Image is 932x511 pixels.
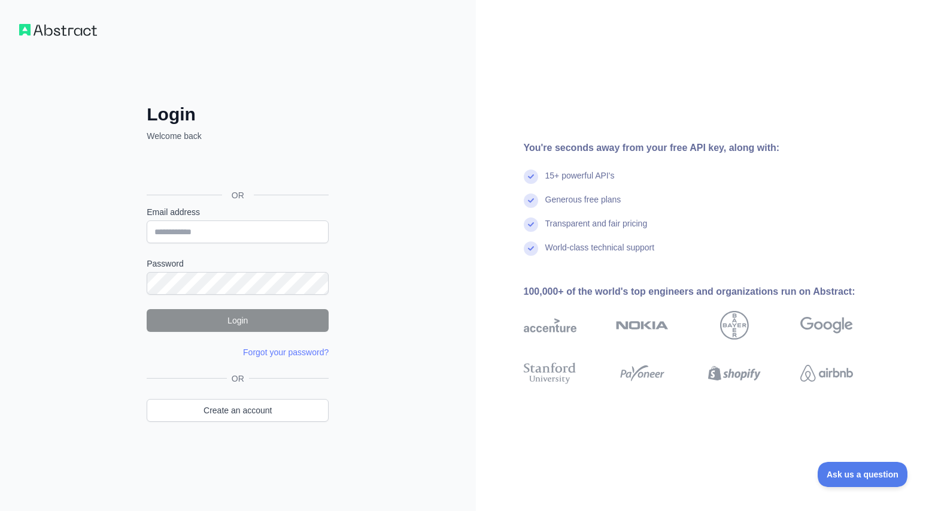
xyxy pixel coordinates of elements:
button: Login [147,309,329,332]
img: airbnb [800,360,853,386]
img: check mark [524,193,538,208]
div: You're seconds away from your free API key, along with: [524,141,891,155]
div: 100,000+ of the world's top engineers and organizations run on Abstract: [524,285,891,299]
div: Generous free plans [545,193,621,217]
a: Forgot your password? [243,347,329,357]
img: check mark [524,241,538,256]
iframe: Sign in with Google Button [141,155,332,182]
span: OR [222,189,254,201]
p: Welcome back [147,130,329,142]
div: World-class technical support [545,241,655,265]
img: accenture [524,311,576,340]
img: bayer [720,311,749,340]
img: check mark [524,170,538,184]
label: Email address [147,206,329,218]
a: Create an account [147,399,329,422]
h2: Login [147,104,329,125]
img: Workflow [19,24,97,36]
span: OR [227,373,249,385]
img: nokia [616,311,669,340]
img: google [800,311,853,340]
div: Transparent and fair pricing [545,217,648,241]
div: 15+ powerful API's [545,170,615,193]
img: stanford university [524,360,576,386]
iframe: Toggle Customer Support [818,462,908,487]
img: check mark [524,217,538,232]
img: shopify [708,360,761,386]
img: payoneer [616,360,669,386]
label: Password [147,258,329,270]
